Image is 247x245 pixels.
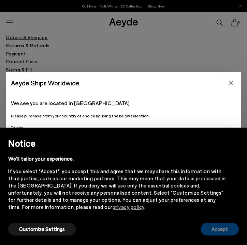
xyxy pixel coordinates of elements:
span: Country [11,125,23,129]
p: Please purchase from your country of choice by using the below selection: [11,113,236,119]
div: If you select "Accept", you accept this and agree that we may share this information with third p... [8,168,228,211]
div: We'll tailor your experience. [8,155,228,162]
a: privacy policy [113,204,144,210]
button: Close [226,78,236,88]
button: Close this notice [228,130,244,146]
button: Customize Settings [8,223,76,235]
span: × [234,133,238,143]
h2: Notice [8,137,228,150]
button: Accept [201,223,239,235]
p: We see you are located in [GEOGRAPHIC_DATA] [11,99,236,107]
span: Aeyde Ships Worldwide [11,77,79,89]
